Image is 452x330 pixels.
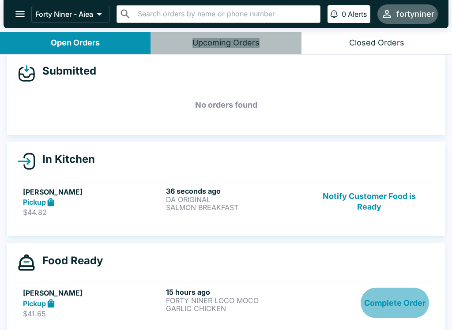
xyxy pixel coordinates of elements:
h4: Food Ready [35,254,103,267]
div: fortyniner [396,9,434,19]
strong: Pickup [23,198,46,206]
div: Upcoming Orders [192,38,260,48]
h5: No orders found [18,89,434,121]
h4: Submitted [35,64,96,78]
p: 0 [342,10,346,19]
p: SALMON BREAKFAST [166,203,305,211]
button: fortyniner [377,4,438,23]
div: Open Orders [51,38,100,48]
h6: 36 seconds ago [166,187,305,195]
button: open drawer [9,3,31,25]
h4: In Kitchen [35,153,95,166]
a: [PERSON_NAME]Pickup$44.8236 seconds agoDA ORIGINALSALMON BREAKFASTNotify Customer Food is Ready [18,181,434,222]
button: Complete Order [361,288,429,318]
input: Search orders by name or phone number [135,8,316,20]
h6: 15 hours ago [166,288,305,296]
button: Forty Niner - Aiea [31,6,109,22]
h5: [PERSON_NAME] [23,187,162,197]
p: GARLIC CHICKEN [166,304,305,312]
p: $44.82 [23,208,162,217]
p: $41.65 [23,309,162,318]
p: DA ORIGINAL [166,195,305,203]
p: Alerts [348,10,367,19]
strong: Pickup [23,299,46,308]
button: Notify Customer Food is Ready [309,187,429,217]
h5: [PERSON_NAME] [23,288,162,298]
div: Closed Orders [349,38,404,48]
a: [PERSON_NAME]Pickup$41.6515 hours agoFORTY NINER LOCO MOCOGARLIC CHICKENComplete Order [18,282,434,323]
p: FORTY NINER LOCO MOCO [166,296,305,304]
p: Forty Niner - Aiea [35,10,93,19]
